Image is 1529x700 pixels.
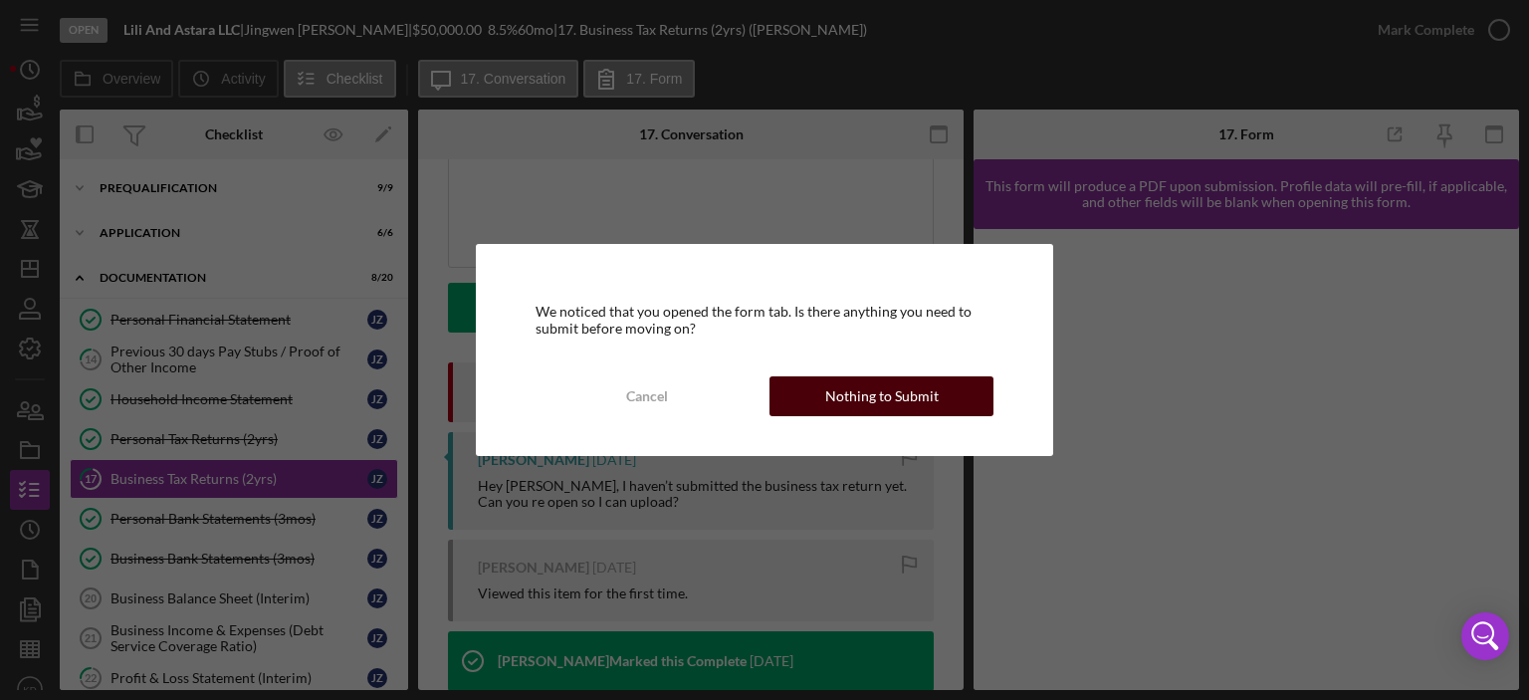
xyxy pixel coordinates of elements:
[769,376,993,416] button: Nothing to Submit
[536,304,994,336] div: We noticed that you opened the form tab. Is there anything you need to submit before moving on?
[626,376,668,416] div: Cancel
[1461,612,1509,660] div: Open Intercom Messenger
[536,376,760,416] button: Cancel
[825,376,939,416] div: Nothing to Submit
